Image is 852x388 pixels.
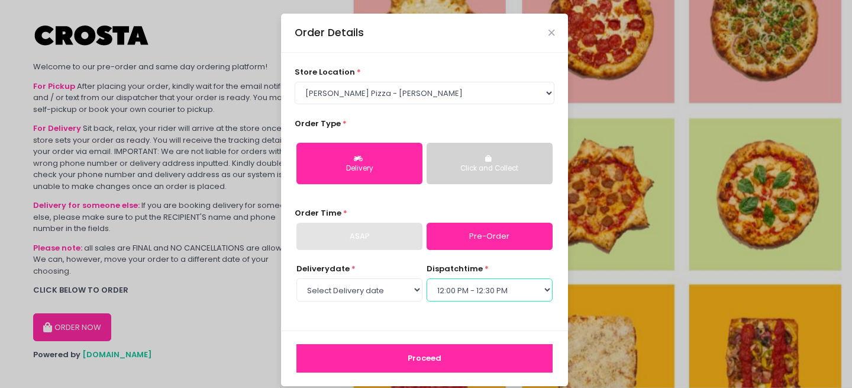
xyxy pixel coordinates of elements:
[296,344,553,373] button: Proceed
[295,207,341,219] span: Order Time
[435,163,544,174] div: Click and Collect
[427,263,483,274] span: dispatch time
[295,25,364,40] div: Order Details
[427,143,553,184] button: Click and Collect
[296,263,350,274] span: Delivery date
[427,223,553,250] a: Pre-Order
[295,118,341,129] span: Order Type
[296,143,422,184] button: Delivery
[295,66,355,78] span: store location
[305,163,414,174] div: Delivery
[548,30,554,36] button: Close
